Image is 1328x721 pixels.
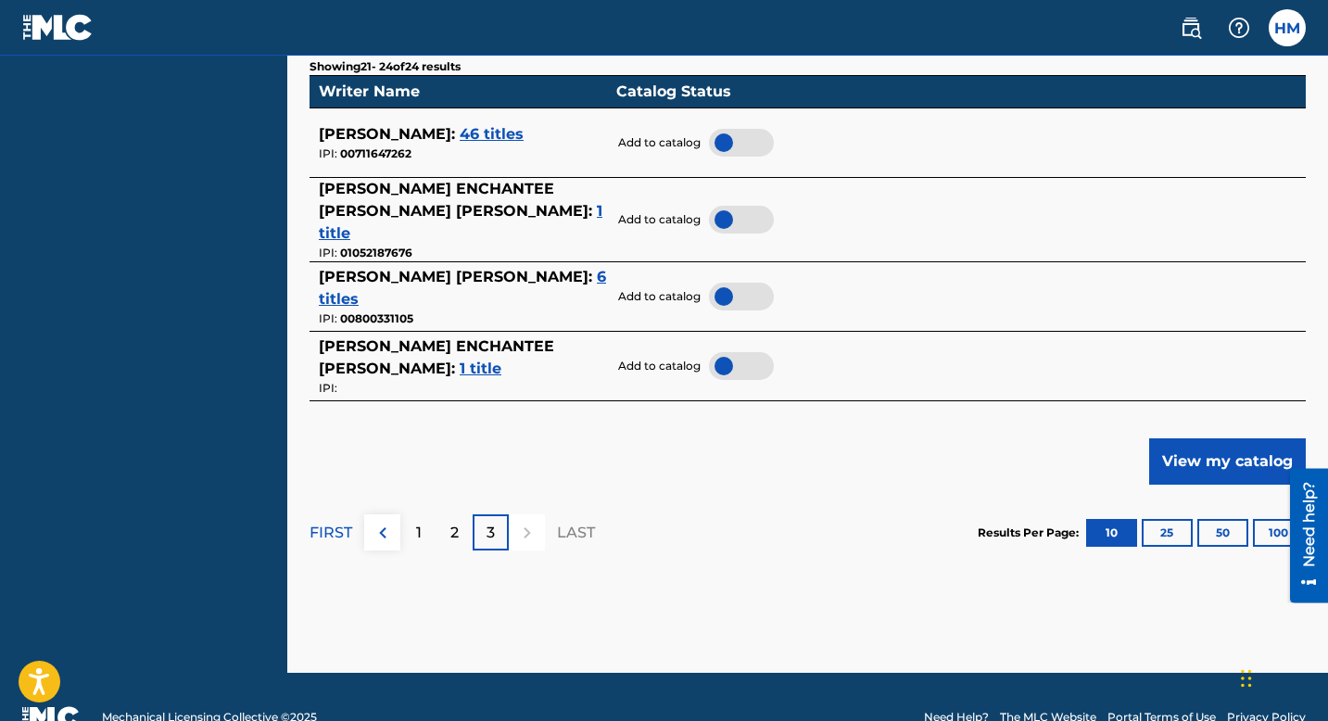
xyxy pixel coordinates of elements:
[618,288,701,305] span: Add to catalog
[319,310,607,327] div: 00800331105
[557,522,595,544] p: LAST
[319,311,337,325] span: IPI:
[319,245,607,261] div: 01052187676
[1235,632,1328,721] iframe: Chat Widget
[319,381,337,395] span: IPI:
[618,211,701,228] span: Add to catalog
[319,268,592,285] span: [PERSON_NAME] [PERSON_NAME] :
[319,337,554,377] span: [PERSON_NAME] ENCHANTEE [PERSON_NAME] :
[1197,519,1248,547] button: 50
[319,145,607,162] div: 00711647262
[1276,469,1328,603] iframe: Resource Center
[1086,519,1137,547] button: 10
[319,125,455,143] span: [PERSON_NAME] :
[310,522,352,544] p: FIRST
[1228,17,1250,39] img: help
[1269,9,1306,46] div: User Menu
[310,58,461,75] p: Showing 21 - 24 of 24 results
[1172,9,1209,46] a: Public Search
[1241,651,1252,706] div: Drag
[450,522,459,544] p: 2
[487,522,495,544] p: 3
[460,125,524,143] span: 46 titles
[1142,519,1193,547] button: 25
[319,180,592,220] span: [PERSON_NAME] ENCHANTEE [PERSON_NAME] [PERSON_NAME] :
[618,134,701,151] span: Add to catalog
[1149,438,1306,485] button: View my catalog
[22,14,94,41] img: MLC Logo
[460,360,501,377] span: 1 title
[607,76,1296,108] td: Catalog Status
[319,146,337,160] span: IPI:
[310,76,607,108] td: Writer Name
[1180,17,1202,39] img: search
[618,358,701,374] span: Add to catalog
[416,522,422,544] p: 1
[1220,9,1258,46] div: Help
[20,13,45,98] div: Need help?
[1253,519,1304,547] button: 100
[372,522,394,544] img: left
[978,525,1083,541] p: Results Per Page:
[319,246,337,259] span: IPI:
